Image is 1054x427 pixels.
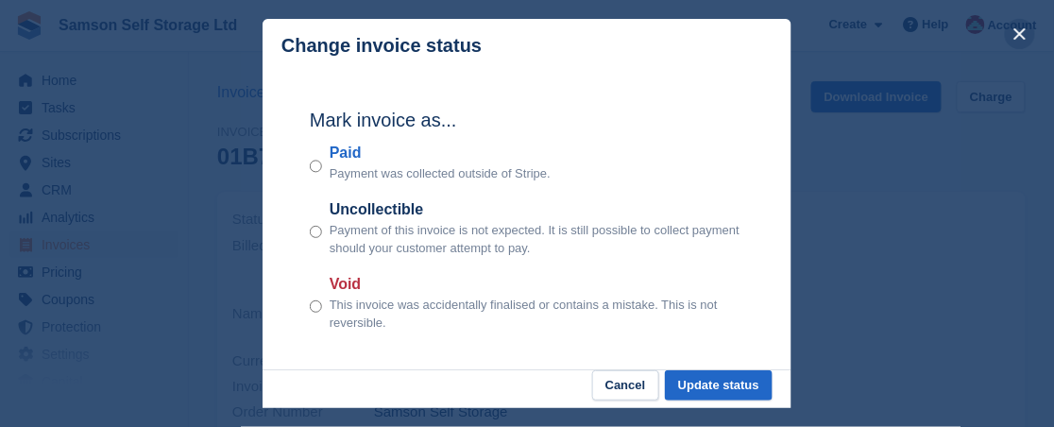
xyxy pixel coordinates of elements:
[330,273,744,296] label: Void
[665,370,773,401] button: Update status
[310,106,744,134] h2: Mark invoice as...
[281,35,482,57] p: Change invoice status
[330,296,744,333] p: This invoice was accidentally finalised or contains a mistake. This is not reversible.
[592,370,659,401] button: Cancel
[1005,19,1035,49] button: close
[330,164,551,183] p: Payment was collected outside of Stripe.
[330,198,744,221] label: Uncollectible
[330,221,744,258] p: Payment of this invoice is not expected. It is still possible to collect payment should your cust...
[330,142,551,164] label: Paid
